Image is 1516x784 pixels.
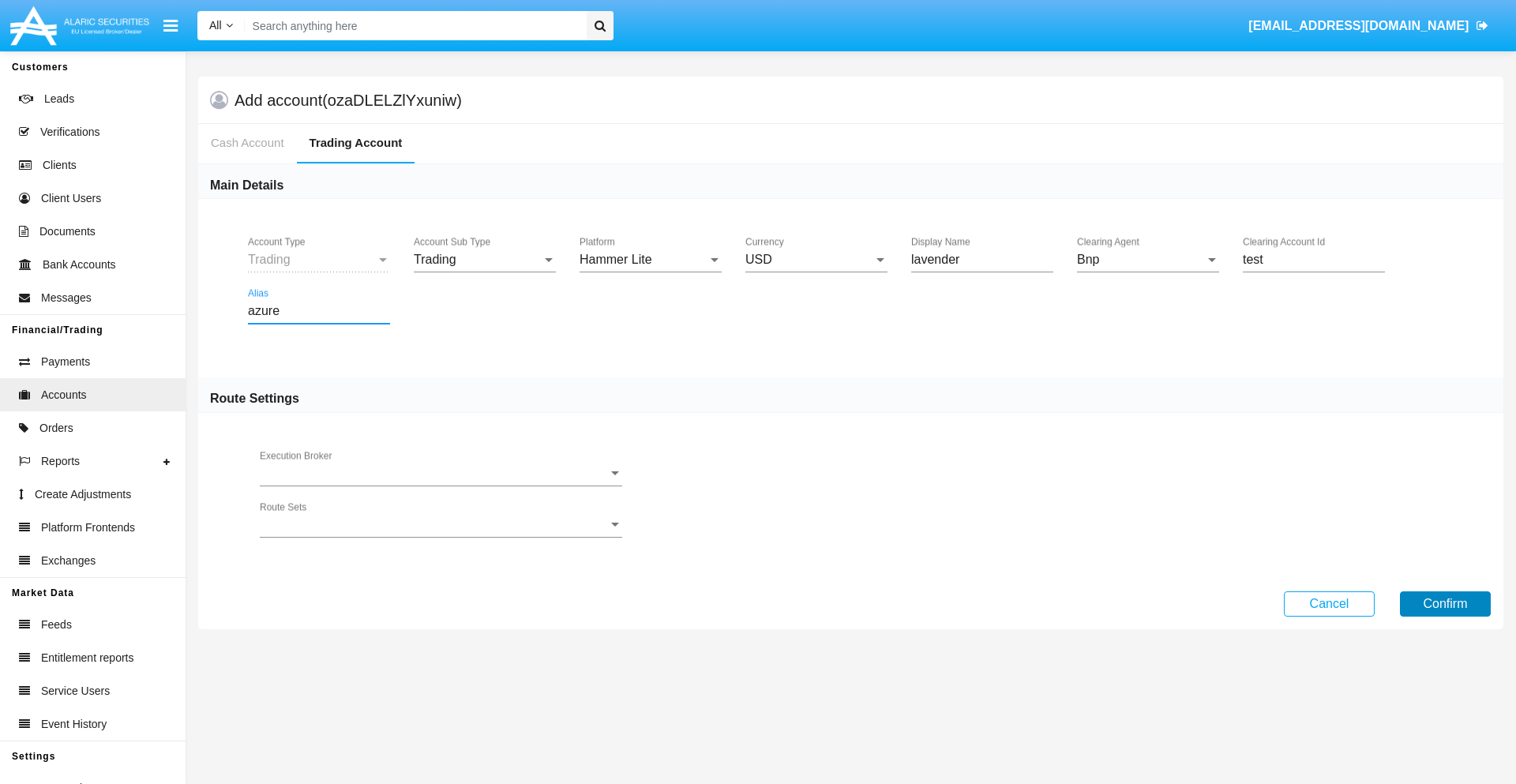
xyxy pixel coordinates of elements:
[1077,253,1099,266] span: Bnp
[580,253,652,266] span: Hammer Lite
[1284,591,1375,617] button: Cancel
[210,390,299,407] h6: Route Settings
[248,253,291,266] span: Trading
[41,387,87,403] span: Accounts
[41,683,110,700] span: Service Users
[40,124,99,141] span: Verifications
[41,553,96,569] span: Exchanges
[41,520,135,536] span: Platform Frontends
[41,650,134,666] span: Entitlement reports
[235,94,462,107] h5: Add account (ozaDLELZlYxuniw)
[44,91,74,107] span: Leads
[41,190,101,207] span: Client Users
[43,257,116,273] span: Bank Accounts
[41,354,90,370] span: Payments
[1400,591,1491,617] button: Confirm
[39,223,96,240] span: Documents
[41,290,92,306] span: Messages
[210,177,283,194] h6: Main Details
[245,11,581,40] input: Search
[1241,4,1496,48] a: [EMAIL_ADDRESS][DOMAIN_NAME]
[745,253,772,266] span: USD
[41,716,107,733] span: Event History
[41,617,72,633] span: Feeds
[41,453,80,470] span: Reports
[209,19,222,32] span: All
[260,467,608,481] span: Execution Broker
[8,2,152,49] img: Logo image
[43,157,77,174] span: Clients
[39,420,73,437] span: Orders
[1248,19,1469,32] span: [EMAIL_ADDRESS][DOMAIN_NAME]
[414,253,456,266] span: Trading
[260,518,608,532] span: Route Sets
[35,486,131,503] span: Create Adjustments
[197,17,245,34] a: All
